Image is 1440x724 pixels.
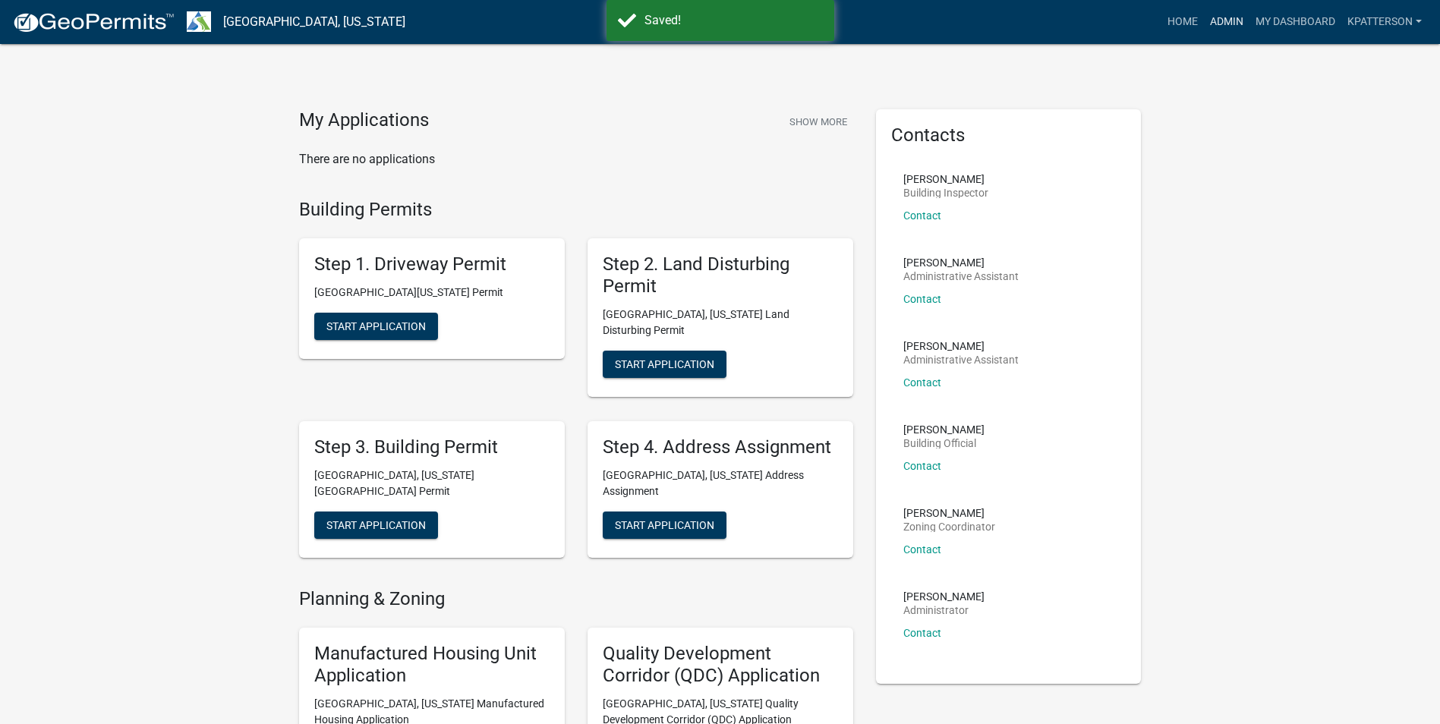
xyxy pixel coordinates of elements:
[326,518,426,530] span: Start Application
[891,124,1126,146] h5: Contacts
[603,351,726,378] button: Start Application
[903,543,941,556] a: Contact
[1161,8,1204,36] a: Home
[603,643,838,687] h5: Quality Development Corridor (QDC) Application
[903,508,995,518] p: [PERSON_NAME]
[314,467,550,499] p: [GEOGRAPHIC_DATA], [US_STATE][GEOGRAPHIC_DATA] Permit
[603,253,838,297] h5: Step 2. Land Disturbing Permit
[314,436,550,458] h5: Step 3. Building Permit
[314,313,438,340] button: Start Application
[903,271,1019,282] p: Administrative Assistant
[903,424,985,435] p: [PERSON_NAME]
[903,209,941,222] a: Contact
[299,199,853,221] h4: Building Permits
[644,11,823,30] div: Saved!
[1204,8,1249,36] a: Admin
[903,187,988,198] p: Building Inspector
[299,109,429,132] h4: My Applications
[603,512,726,539] button: Start Application
[903,605,985,615] p: Administrator
[299,150,853,168] p: There are no applications
[603,436,838,458] h5: Step 4. Address Assignment
[299,588,853,610] h4: Planning & Zoning
[903,341,1019,351] p: [PERSON_NAME]
[903,591,985,602] p: [PERSON_NAME]
[1249,8,1341,36] a: My Dashboard
[187,11,211,32] img: Troup County, Georgia
[615,357,714,370] span: Start Application
[1341,8,1428,36] a: KPATTERSON
[903,521,995,532] p: Zoning Coordinator
[903,438,985,449] p: Building Official
[903,627,941,639] a: Contact
[903,174,988,184] p: [PERSON_NAME]
[903,293,941,305] a: Contact
[314,643,550,687] h5: Manufactured Housing Unit Application
[314,253,550,275] h5: Step 1. Driveway Permit
[314,512,438,539] button: Start Application
[603,307,838,338] p: [GEOGRAPHIC_DATA], [US_STATE] Land Disturbing Permit
[314,285,550,301] p: [GEOGRAPHIC_DATA][US_STATE] Permit
[783,109,853,134] button: Show More
[903,354,1019,365] p: Administrative Assistant
[903,257,1019,268] p: [PERSON_NAME]
[615,518,714,530] span: Start Application
[903,376,941,389] a: Contact
[326,320,426,332] span: Start Application
[603,467,838,499] p: [GEOGRAPHIC_DATA], [US_STATE] Address Assignment
[903,460,941,472] a: Contact
[223,9,405,35] a: [GEOGRAPHIC_DATA], [US_STATE]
